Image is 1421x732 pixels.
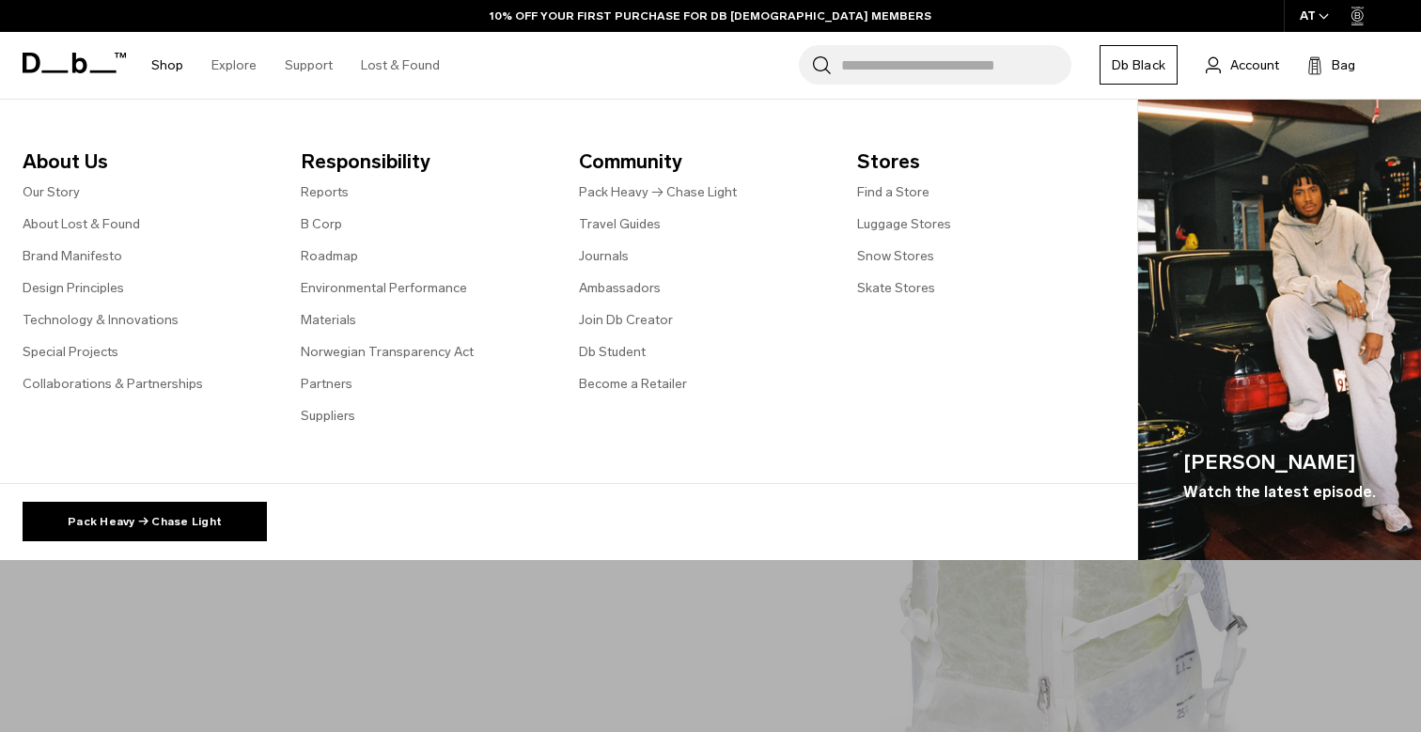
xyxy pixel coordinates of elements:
a: Materials [301,310,356,330]
a: Technology & Innovations [23,310,179,330]
nav: Main Navigation [137,32,454,99]
a: Lost & Found [361,32,440,99]
a: Norwegian Transparency Act [301,342,474,362]
a: Db Student [579,342,646,362]
span: Bag [1332,55,1355,75]
a: Join Db Creator [579,310,673,330]
span: Responsibility [301,147,549,177]
a: Design Principles [23,278,124,298]
span: Stores [857,147,1105,177]
span: Community [579,147,827,177]
a: Special Projects [23,342,118,362]
a: Environmental Performance [301,278,467,298]
span: Account [1230,55,1279,75]
a: Roadmap [301,246,358,266]
a: About Lost & Found [23,214,140,234]
a: Reports [301,182,349,202]
a: Pack Heavy → Chase Light [579,182,737,202]
a: Brand Manifesto [23,246,122,266]
a: [PERSON_NAME] Watch the latest episode. Db [1138,100,1421,561]
span: Watch the latest episode. [1183,481,1376,504]
a: Our Story [23,182,80,202]
img: Db [1138,100,1421,561]
a: Travel Guides [579,214,661,234]
a: Partners [301,374,352,394]
span: About Us [23,147,271,177]
a: Suppliers [301,406,355,426]
a: Db Black [1100,45,1178,85]
span: [PERSON_NAME] [1183,447,1376,477]
a: Luggage Stores [857,214,951,234]
a: Skate Stores [857,278,935,298]
a: Journals [579,246,629,266]
a: 10% OFF YOUR FIRST PURCHASE FOR DB [DEMOGRAPHIC_DATA] MEMBERS [490,8,931,24]
a: Find a Store [857,182,929,202]
button: Bag [1307,54,1355,76]
a: B Corp [301,214,342,234]
a: Support [285,32,333,99]
a: Snow Stores [857,246,934,266]
a: Shop [151,32,183,99]
a: Pack Heavy → Chase Light [23,502,267,541]
a: Ambassadors [579,278,661,298]
a: Collaborations & Partnerships [23,374,203,394]
a: Account [1206,54,1279,76]
a: Become a Retailer [579,374,687,394]
a: Explore [211,32,257,99]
